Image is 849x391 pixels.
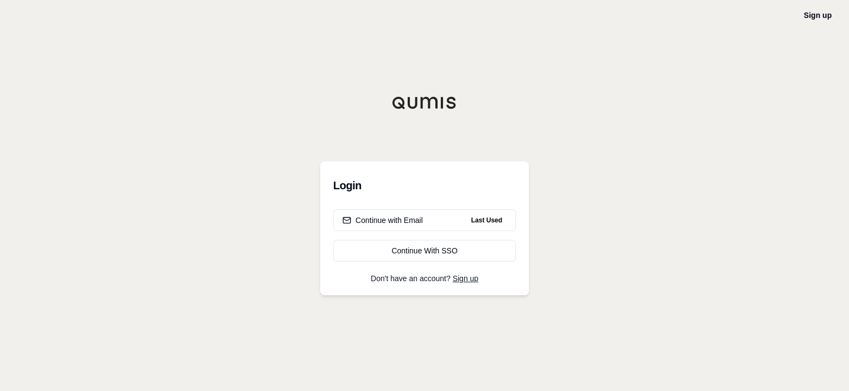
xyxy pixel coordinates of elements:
div: Continue with Email [342,215,423,226]
div: Continue With SSO [342,245,507,256]
p: Don't have an account? [333,275,516,282]
a: Sign up [453,274,478,283]
button: Continue with EmailLast Used [333,209,516,231]
a: Sign up [804,11,832,20]
img: Qumis [392,96,457,109]
span: Last Used [467,214,507,227]
a: Continue With SSO [333,240,516,262]
h3: Login [333,175,516,196]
